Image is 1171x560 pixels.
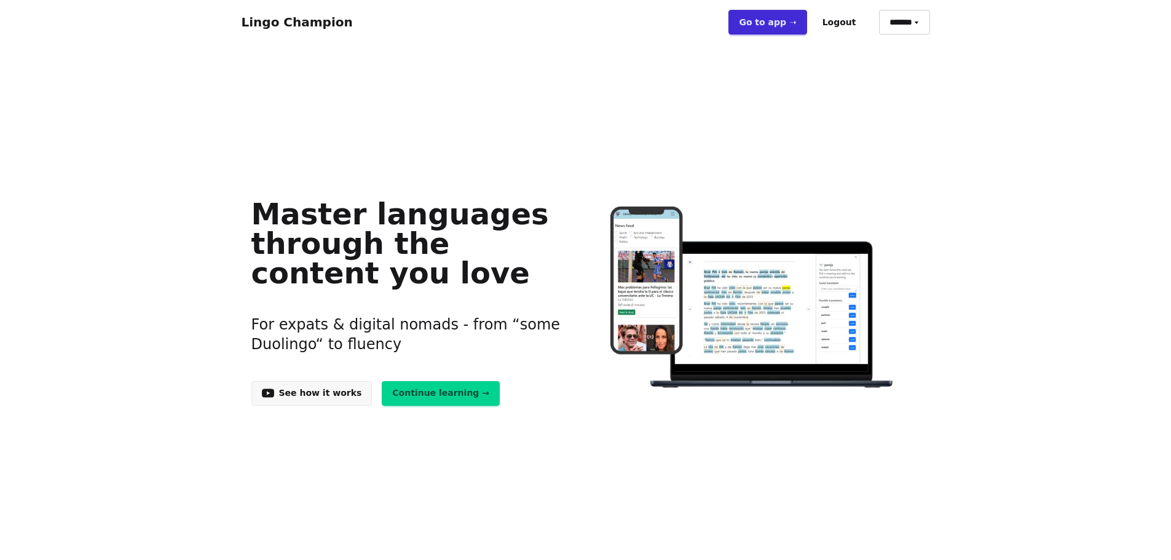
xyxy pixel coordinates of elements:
img: Learn languages online [586,207,920,390]
button: Logout [812,10,867,34]
h3: For expats & digital nomads - from “some Duolingo“ to fluency [251,300,567,369]
a: See how it works [251,381,373,406]
a: Go to app ➝ [728,10,806,34]
a: Continue learning → [382,381,500,406]
h1: Master languages through the content you love [251,199,567,288]
a: Lingo Champion [242,15,353,30]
